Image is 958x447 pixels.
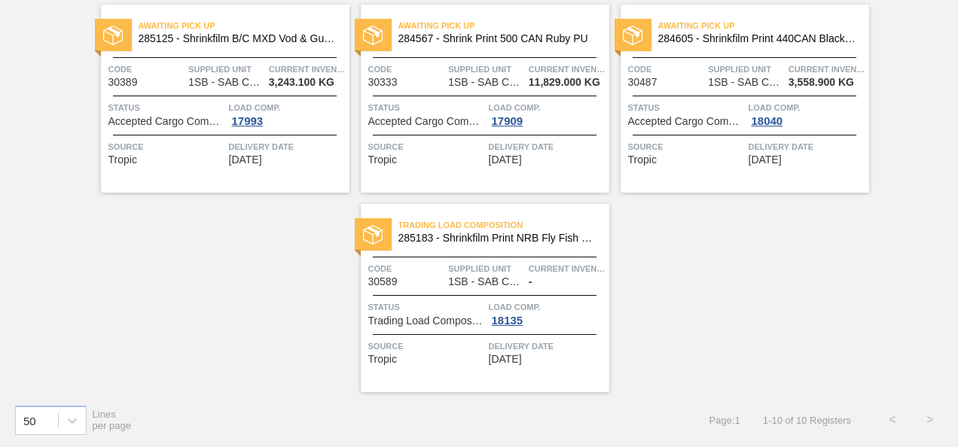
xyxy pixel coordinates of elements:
span: 284605 - Shrinkfilm Print 440CAN Black Crown G&D [658,33,857,44]
span: 30487 [628,77,657,88]
span: 1SB - SAB Chamdor Brewery [708,77,783,88]
span: Load Comp. [749,100,865,115]
span: Tropic [368,354,397,365]
div: 17993 [229,115,267,127]
span: Supplied Unit [188,62,265,77]
span: 08/03/2025 [229,154,262,166]
span: Accepted Cargo Composition [628,116,745,127]
span: Supplied Unit [448,62,525,77]
span: Delivery Date [489,339,606,354]
span: Awaiting Pick Up [658,18,869,33]
span: Awaiting Pick Up [139,18,349,33]
span: 285125 - Shrinkfilm B/C MXD Vod & Guarana Can [139,33,337,44]
span: Accepted Cargo Composition [108,116,225,127]
div: 18040 [749,115,786,127]
span: 30389 [108,77,138,88]
button: > [911,401,949,439]
span: - [529,276,532,287]
span: Code [368,62,445,77]
span: Page : 1 [709,415,740,426]
a: statusAwaiting Pick Up284567 - Shrink Print 500 CAN Ruby PUCode30333Supplied Unit1SB - SAB Chamdo... [349,5,609,193]
span: 1SB - SAB Chamdor Brewery [188,77,264,88]
span: 30589 [368,276,398,287]
span: Delivery Date [489,139,606,154]
div: 50 [23,414,36,427]
span: Source [628,139,745,154]
span: Tropic [368,154,397,166]
span: Tropic [108,154,137,166]
span: Source [108,139,225,154]
span: Delivery Date [749,139,865,154]
span: 3,243.100 KG [269,77,334,88]
span: Trading Load Composition [398,217,609,233]
img: status [363,225,383,245]
span: Current inventory [529,261,606,276]
span: Source [368,339,485,354]
a: statusAwaiting Pick Up285125 - Shrinkfilm B/C MXD Vod & Guarana CanCode30389Supplied Unit1SB - SA... [90,5,349,193]
a: statusAwaiting Pick Up284605 - Shrinkfilm Print 440CAN Black Crown G&DCode30487Supplied Unit1SB -... [609,5,869,193]
span: Code [368,261,445,276]
span: Code [108,62,185,77]
a: statusTrading Load Composition285183 - Shrinkfilm Print NRB Fly Fish Lemon PUCode30589Supplied Un... [349,204,609,392]
a: Load Comp.18040 [749,100,865,127]
img: status [623,26,642,45]
span: Status [368,300,485,315]
span: 3,558.900 KG [789,77,854,88]
span: Status [368,100,485,115]
div: 17909 [489,115,526,127]
span: 11,829.000 KG [529,77,600,88]
span: Load Comp. [229,100,346,115]
span: Current inventory [269,62,346,77]
span: Source [368,139,485,154]
span: 1SB - SAB Chamdor Brewery [448,77,523,88]
span: 1 - 10 of 10 Registers [763,415,851,426]
span: 1SB - SAB Chamdor Brewery [448,276,523,287]
span: 08/12/2025 [489,354,522,365]
span: Tropic [628,154,657,166]
span: Supplied Unit [448,261,525,276]
span: Accepted Cargo Composition [368,116,485,127]
span: Load Comp. [489,100,606,115]
span: Current inventory [789,62,865,77]
div: 18135 [489,315,526,327]
span: Status [628,100,745,115]
span: Lines per page [93,409,132,431]
img: status [363,26,383,45]
span: Current inventory [529,62,606,77]
span: Supplied Unit [708,62,785,77]
span: 285183 - Shrinkfilm Print NRB Fly Fish Lemon PU [398,233,597,244]
span: 30333 [368,77,398,88]
span: 08/10/2025 [749,154,782,166]
a: Load Comp.17909 [489,100,606,127]
span: Code [628,62,705,77]
img: status [103,26,123,45]
button: < [874,401,911,439]
span: 284567 - Shrink Print 500 CAN Ruby PU [398,33,597,44]
span: Load Comp. [489,300,606,315]
a: Load Comp.18135 [489,300,606,327]
span: 08/08/2025 [489,154,522,166]
span: Status [108,100,225,115]
span: Trading Load Composition [368,315,485,327]
span: Awaiting Pick Up [398,18,609,33]
a: Load Comp.17993 [229,100,346,127]
span: Delivery Date [229,139,346,154]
